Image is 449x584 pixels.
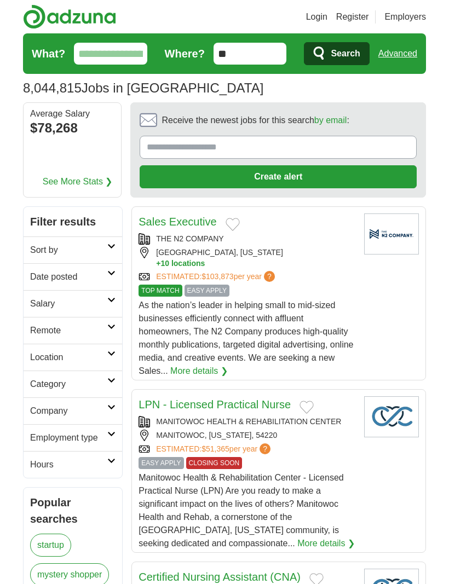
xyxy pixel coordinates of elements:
[260,443,270,454] span: ?
[30,431,107,444] h2: Employment type
[139,216,216,228] a: Sales Executive
[24,263,122,290] a: Date posted
[24,290,122,317] a: Salary
[24,317,122,344] a: Remote
[165,45,205,62] label: Where?
[384,10,426,24] a: Employers
[140,165,417,188] button: Create alert
[30,534,71,557] a: startup
[30,118,114,138] div: $78,268
[24,371,122,397] a: Category
[139,416,355,427] div: MANITOWOC HEALTH & REHABILITATION CENTER
[30,244,107,257] h2: Sort by
[170,365,228,378] a: More details ❯
[156,258,160,269] span: +
[24,344,122,371] a: Location
[139,457,183,469] span: EASY APPLY
[202,444,229,453] span: $51,365
[156,443,273,455] a: ESTIMATED:$51,365per year?
[364,213,419,255] img: Company logo
[24,424,122,451] a: Employment type
[378,43,417,65] a: Advanced
[24,236,122,263] a: Sort by
[30,297,107,310] h2: Salary
[139,300,353,375] span: As the nation’s leader in helping small to mid-sized businesses efficiently connect with affluent...
[30,458,107,471] h2: Hours
[30,270,107,284] h2: Date posted
[43,175,113,188] a: See More Stats ❯
[23,80,263,95] h1: Jobs in [GEOGRAPHIC_DATA]
[314,115,347,125] a: by email
[32,45,65,62] label: What?
[23,4,116,29] img: Adzuna logo
[30,109,114,118] div: Average Salary
[139,285,182,297] span: TOP MATCH
[30,378,107,391] h2: Category
[306,10,327,24] a: Login
[226,218,240,231] button: Add to favorite jobs
[139,571,301,583] a: Certified Nursing Assistant (CNA)
[304,42,369,65] button: Search
[185,285,229,297] span: EASY APPLY
[139,430,355,441] div: MANITOWOC, [US_STATE], 54220
[264,271,275,282] span: ?
[23,78,82,98] span: 8,044,815
[139,247,355,269] div: [GEOGRAPHIC_DATA], [US_STATE]
[156,271,277,282] a: ESTIMATED:$103,873per year?
[24,397,122,424] a: Company
[30,351,107,364] h2: Location
[331,43,360,65] span: Search
[24,451,122,478] a: Hours
[139,473,343,548] span: Manitowoc Health & Rehabilitation Center - Licensed Practical Nurse (LPN) Are you ready to make a...
[156,258,355,269] button: +10 locations
[139,398,291,410] a: LPN - Licensed Practical Nurse
[336,10,369,24] a: Register
[297,537,355,550] a: More details ❯
[30,494,116,527] h2: Popular searches
[30,324,107,337] h2: Remote
[24,207,122,236] h2: Filter results
[364,396,419,437] img: Company logo
[202,272,233,281] span: $103,873
[139,233,355,245] div: THE N2 COMPANY
[300,401,314,414] button: Add to favorite jobs
[162,114,349,127] span: Receive the newest jobs for this search :
[30,404,107,418] h2: Company
[186,457,243,469] span: CLOSING SOON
